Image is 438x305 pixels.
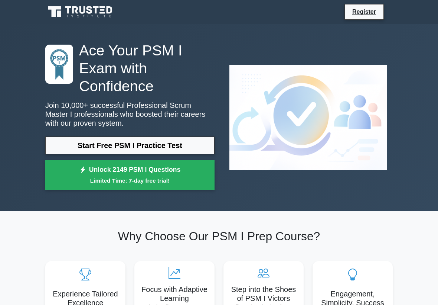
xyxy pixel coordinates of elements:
h1: Ace Your PSM I Exam with Confidence [45,42,215,95]
a: Unlock 2149 PSM I QuestionsLimited Time: 7-day free trial! [45,160,215,190]
p: Join 10,000+ successful Professional Scrum Master I professionals who boosted their careers with ... [45,101,215,128]
h2: Why Choose Our PSM I Prep Course? [45,229,393,243]
small: Limited Time: 7-day free trial! [55,176,205,185]
a: Start Free PSM I Practice Test [45,137,215,154]
img: Professional Scrum Master I Preview [223,59,393,176]
h5: Focus with Adaptive Learning [140,285,209,303]
h5: Step into the Shoes of PSM I Victors [229,285,298,303]
a: Register [348,7,380,16]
